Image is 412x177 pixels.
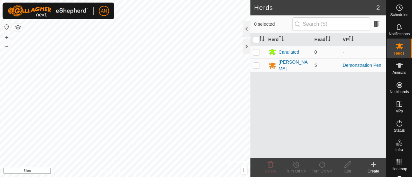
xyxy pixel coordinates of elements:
[131,169,150,174] a: Contact Us
[335,168,360,174] div: Edit
[279,37,284,42] p-sorticon: Activate to sort
[312,33,340,46] th: Head
[376,3,380,13] span: 2
[101,8,107,14] span: AN
[3,23,11,31] button: Reset Map
[100,169,124,174] a: Privacy Policy
[279,59,309,72] div: [PERSON_NAME]
[266,33,312,46] th: Herd
[3,42,11,50] button: –
[265,169,276,173] span: Delete
[309,168,335,174] div: Turn On VP
[3,34,11,41] button: +
[325,37,331,42] p-sorticon: Activate to sort
[292,17,370,31] input: Search (S)
[391,167,407,171] span: Heatmap
[14,23,22,31] button: Map Layers
[394,51,404,55] span: Herds
[254,4,376,12] h2: Herds
[314,63,317,68] span: 5
[314,49,317,55] span: 0
[343,63,381,68] a: Demonstration Pen
[279,49,299,56] div: Canulated
[283,168,309,174] div: Turn Off VP
[389,90,409,94] span: Neckbands
[389,32,410,36] span: Notifications
[394,128,405,132] span: Status
[395,148,403,152] span: Infra
[254,21,292,28] span: 0 selected
[8,5,88,17] img: Gallagher Logo
[392,71,406,75] span: Animals
[340,46,386,58] td: -
[340,33,386,46] th: VP
[349,37,354,42] p-sorticon: Activate to sort
[360,168,386,174] div: Create
[396,109,403,113] span: VPs
[390,13,408,17] span: Schedules
[243,168,244,173] span: i
[240,167,248,174] button: i
[259,37,265,42] p-sorticon: Activate to sort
